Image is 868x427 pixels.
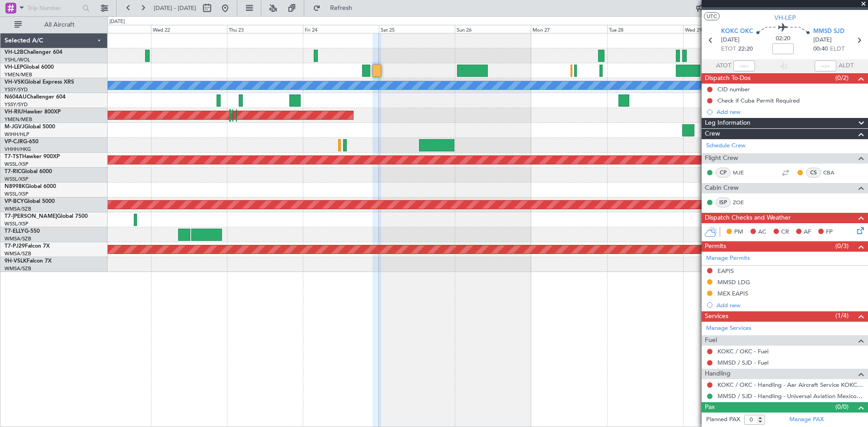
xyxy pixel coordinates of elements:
span: [DATE] [721,36,740,45]
span: Handling [705,369,731,379]
div: Check if Cuba Permit Required [717,97,800,104]
span: 9H-VSLK [5,258,27,264]
a: KOKC / OKC - Fuel [717,347,769,355]
span: 02:20 [776,34,790,43]
div: CP [716,168,731,178]
span: VH-VSK [5,80,24,85]
a: WMSA/SZB [5,250,31,257]
span: VP-CJR [5,139,23,145]
a: N8998KGlobal 6000 [5,184,56,189]
a: T7-PJ29Falcon 7X [5,244,50,249]
a: YMEN/MEB [5,71,32,78]
div: Add new [717,108,863,116]
div: CID number [717,85,750,93]
div: MEX EAPIS [717,290,748,297]
span: 22:20 [738,45,753,54]
a: VP-CJRG-650 [5,139,38,145]
span: Services [705,311,728,322]
a: VHHH/HKG [5,146,31,153]
a: M-JGVJGlobal 5000 [5,124,55,130]
span: VH-RIU [5,109,23,115]
span: Pax [705,402,715,413]
span: N604AU [5,94,27,100]
a: WSSL/XSP [5,176,28,183]
label: Planned PAX [706,415,740,424]
div: [DATE] [109,18,125,26]
a: YSSY/SYD [5,101,28,108]
a: WMSA/SZB [5,235,31,242]
a: WIHH/HLP [5,131,29,138]
span: T7-RIC [5,169,21,174]
button: Refresh [309,1,363,15]
a: WMSA/SZB [5,265,31,272]
span: AC [758,228,766,237]
div: Mon 27 [531,25,607,33]
a: N604AUChallenger 604 [5,94,66,100]
a: VH-RIUHawker 800XP [5,109,61,115]
button: All Aircraft [10,18,98,32]
div: Add new [717,301,863,309]
a: VH-VSKGlobal Express XRS [5,80,74,85]
span: ATOT [716,61,731,70]
span: FP [826,228,833,237]
span: ALDT [839,61,854,70]
a: VP-BCYGlobal 5000 [5,199,55,204]
input: --:-- [733,61,755,71]
a: 9H-VSLKFalcon 7X [5,258,52,264]
span: CR [781,228,789,237]
div: CS [806,168,821,178]
a: MJE [733,169,753,177]
a: MMSD / SJD - Fuel [717,359,769,366]
span: N8998K [5,184,25,189]
a: Schedule Crew [706,141,745,150]
span: MMSD SJD [813,27,844,36]
span: 00:40 [813,45,828,54]
span: KOKC OKC [721,27,753,36]
span: [DATE] - [DATE] [154,4,196,12]
div: Sat 25 [379,25,455,33]
span: (0/3) [835,241,849,251]
span: (1/4) [835,311,849,320]
span: Crew [705,129,720,139]
span: ETOT [721,45,736,54]
span: M-JGVJ [5,124,24,130]
span: T7-PJ29 [5,244,25,249]
a: KOKC / OKC - Handling - Aar Aircraft Service KOKC / OKC [717,381,863,389]
span: VP-BCY [5,199,24,204]
a: VH-L2BChallenger 604 [5,50,62,55]
a: YSHL/WOL [5,56,30,63]
a: CBA [823,169,844,177]
span: VH-L2B [5,50,24,55]
span: VH-LEP [774,13,796,23]
a: T7-ELLYG-550 [5,229,40,234]
div: MMSD LDG [717,278,750,286]
span: T7-TST [5,154,22,160]
span: Dispatch To-Dos [705,73,750,84]
a: WSSL/XSP [5,221,28,227]
a: WSSL/XSP [5,191,28,197]
button: UTC [704,12,720,20]
a: WMSA/SZB [5,206,31,212]
div: Thu 23 [227,25,303,33]
span: Flight Crew [705,153,738,164]
span: Cabin Crew [705,183,739,193]
span: Refresh [322,5,360,11]
a: Manage Services [706,324,751,333]
span: Fuel [705,335,717,346]
a: Manage PAX [789,415,824,424]
span: All Aircraft [24,22,95,28]
span: Permits [705,241,726,252]
span: Leg Information [705,118,750,128]
a: MMSD / SJD - Handling - Universal Aviation Mexico MMSD / SJD [717,392,863,400]
span: AF [804,228,811,237]
input: Trip Number [28,1,80,15]
div: Sun 26 [455,25,531,33]
span: T7-ELLY [5,229,24,234]
a: T7-RICGlobal 6000 [5,169,52,174]
div: Wed 29 [683,25,759,33]
span: Dispatch Checks and Weather [705,213,791,223]
a: VH-LEPGlobal 6000 [5,65,54,70]
span: VH-LEP [5,65,23,70]
div: Wed 22 [151,25,227,33]
a: Manage Permits [706,254,750,263]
